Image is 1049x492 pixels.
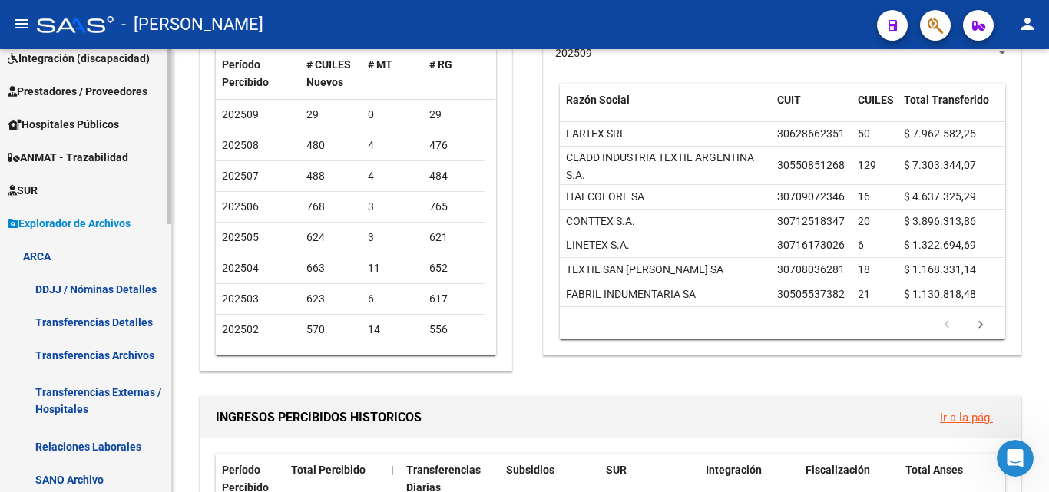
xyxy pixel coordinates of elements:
div: 30712518347 [777,213,845,230]
span: 202504 [222,262,259,274]
datatable-header-cell: CUILES [852,84,898,134]
datatable-header-cell: # CUILES Nuevos [300,48,362,99]
div: TEXTIL SAN [PERSON_NAME] SA [566,261,723,279]
span: Total Percibido [291,464,366,476]
mat-icon: person [1018,15,1037,33]
div: 480 [306,137,356,154]
div: CLADD INDUSTRIA TEXTIL ARGENTINA S.A. [566,149,765,184]
a: go to next page [966,317,995,334]
span: $ 1.322.694,69 [904,239,976,251]
span: 202508 [222,139,259,151]
span: $ 3.896.313,86 [904,215,976,227]
div: LINETEX S.A. [566,236,630,254]
div: 30550851268 [777,157,845,174]
div: 570 [306,321,356,338]
div: 623 [306,290,356,308]
div: 29 [306,106,356,124]
mat-icon: menu [12,15,31,33]
span: 202502 [222,323,259,335]
span: SUR [8,182,38,199]
div: 4 [368,137,417,154]
div: 488 [306,167,356,185]
div: 30709072346 [777,188,845,206]
div: 556 [429,321,478,338]
div: 3 [368,198,417,216]
datatable-header-cell: # MT [362,48,423,99]
span: $ 4.637.325,29 [904,190,976,203]
div: 30708036281 [777,261,845,279]
button: Ir a la pág. [928,403,1005,431]
span: Prestadores / Proveedores [8,83,147,100]
div: 765 [429,198,478,216]
div: 648 [429,352,478,369]
div: 663 [306,259,356,277]
div: 3 [368,229,417,246]
span: INGRESOS PERCIBIDOS HISTORICOS [216,410,422,424]
div: CONTTEX S.A. [566,213,635,230]
div: 11 [368,259,417,277]
span: 202506 [222,200,259,213]
a: Ir a la pág. [940,411,993,424]
span: Subsidios [506,464,554,476]
span: Explorador de Archivos [8,215,131,232]
span: CUIT [777,94,801,106]
div: ITALCOLORE SA [566,188,644,206]
span: 202509 [222,108,259,121]
span: $ 1.168.331,14 [904,263,976,276]
span: CUILES [858,94,894,106]
div: 4 [368,167,417,185]
span: ANMAT - Trazabilidad [8,149,128,166]
span: Período Percibido [222,58,269,88]
div: 30505537382 [777,286,845,303]
div: 476 [429,137,478,154]
div: 30716173026 [777,236,845,254]
iframe: Intercom live chat [997,440,1034,477]
span: $ 1.130.818,48 [904,288,976,300]
div: 29 [429,106,478,124]
datatable-header-cell: # RG [423,48,485,99]
span: 6 [858,239,864,251]
span: $ 7.962.582,25 [904,127,976,140]
span: 202507 [222,170,259,182]
div: 30628662351 [777,125,845,143]
span: Total Anses [905,464,963,476]
span: Total Transferido [904,94,989,106]
span: 21 [858,288,870,300]
div: 652 [429,259,478,277]
span: Integración [706,464,762,476]
datatable-header-cell: Razón Social [560,84,771,134]
span: 202505 [222,231,259,243]
span: $ 7.303.344,07 [904,159,976,171]
div: 484 [429,167,478,185]
datatable-header-cell: Total Transferido [898,84,1005,134]
div: 16 [368,352,417,369]
span: 20 [858,215,870,227]
span: Fiscalización [806,464,870,476]
datatable-header-cell: Período Percibido [216,48,300,99]
span: SUR [606,464,627,476]
span: 16 [858,190,870,203]
span: 202503 [222,292,259,305]
div: 768 [306,198,356,216]
span: | [391,464,394,476]
a: go to previous page [932,317,961,334]
span: 129 [858,159,876,171]
div: LARTEX SRL [566,125,626,143]
div: 621 [429,229,478,246]
div: FABRIL INDUMENTARIA SA [566,286,696,303]
span: Razón Social [566,94,630,106]
div: 0 [368,106,417,124]
div: 664 [306,352,356,369]
span: 18 [858,263,870,276]
span: 50 [858,127,870,140]
div: 624 [306,229,356,246]
span: - [PERSON_NAME] [121,8,263,41]
span: Integración (discapacidad) [8,50,150,67]
span: Hospitales Públicos [8,116,119,133]
span: # RG [429,58,452,71]
div: 6 [368,290,417,308]
span: 202509 [555,47,592,59]
span: # CUILES Nuevos [306,58,351,88]
div: 14 [368,321,417,338]
span: # MT [368,58,392,71]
